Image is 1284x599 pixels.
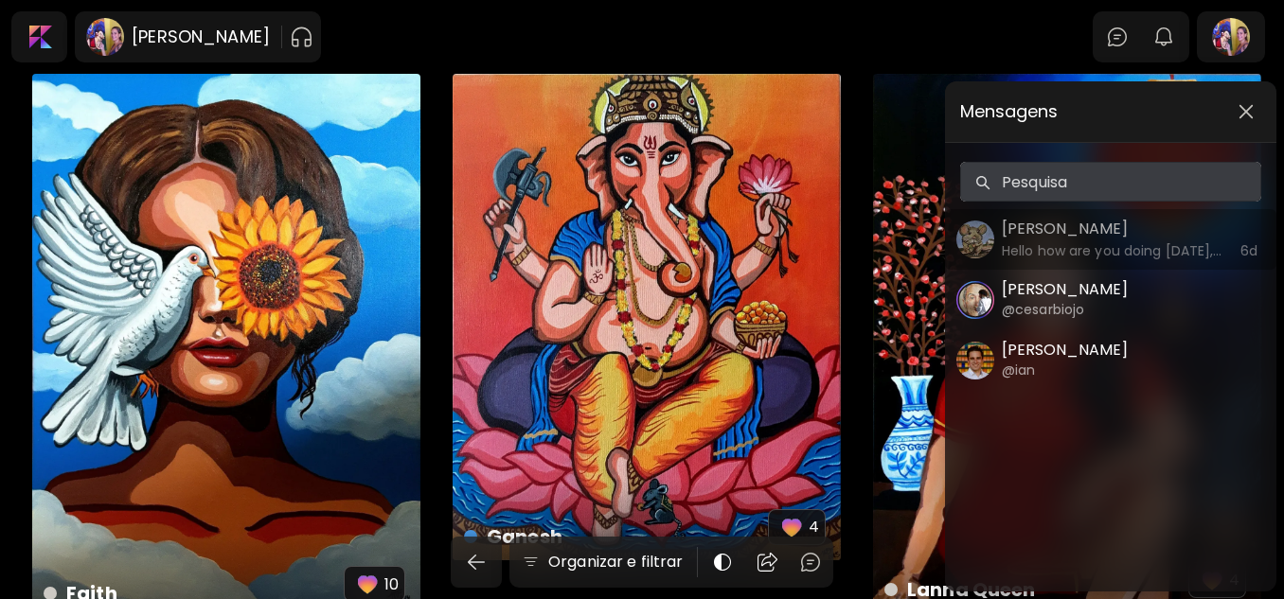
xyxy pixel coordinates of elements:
h6: @cesarbiojo [1002,299,1084,320]
img: closeChatList [1239,104,1254,119]
button: closeChatList [1231,97,1261,127]
h5: [PERSON_NAME] [1002,280,1128,299]
h6: 6d [1234,240,1265,261]
h6: Hello how are you doing [DATE], please I’d love to know if your works are available for purchase? [1002,240,1222,261]
h5: [PERSON_NAME] [1002,341,1128,360]
h5: [PERSON_NAME] [1002,218,1222,240]
span: Mensagens [960,97,1216,127]
h6: @ian [1002,360,1035,380]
